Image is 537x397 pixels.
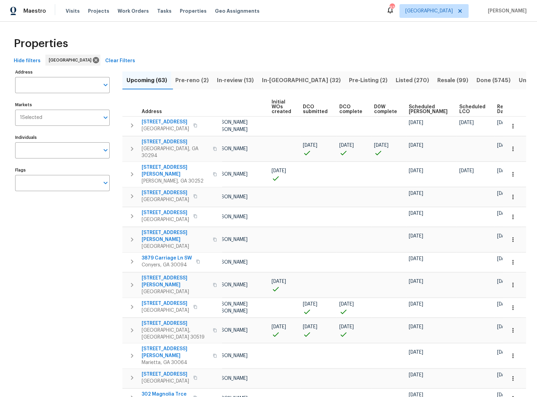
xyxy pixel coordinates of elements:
label: Flags [15,168,110,172]
button: Hide filters [11,55,43,67]
span: [DATE] [497,120,512,125]
span: [PERSON_NAME] [211,328,248,333]
span: [DATE] [303,302,317,307]
span: [PERSON_NAME] [PERSON_NAME] [211,120,248,132]
span: DCO submitted [303,104,328,114]
span: [PERSON_NAME] [211,195,248,199]
span: Maestro [23,8,46,14]
span: [DATE] [303,143,317,148]
button: Open [101,178,110,188]
span: In-[GEOGRAPHIC_DATA] (32) [262,76,341,85]
span: Work Orders [118,8,149,14]
span: Pre-reno (2) [175,76,209,85]
span: [GEOGRAPHIC_DATA], [GEOGRAPHIC_DATA] 30519 [142,327,209,341]
span: [PERSON_NAME] [211,214,248,219]
span: Resale (99) [437,76,468,85]
span: Conyers, GA 30094 [142,262,192,268]
label: Address [15,70,110,74]
span: [STREET_ADDRESS] [142,209,189,216]
span: [STREET_ADDRESS] [142,189,189,196]
span: [DATE] [409,302,423,307]
span: [GEOGRAPHIC_DATA] [405,8,453,14]
span: [STREET_ADDRESS][PERSON_NAME] [142,345,209,359]
span: [GEOGRAPHIC_DATA] [142,243,209,250]
span: [DATE] [497,168,512,173]
span: [DATE] [409,256,423,261]
span: [DATE] [339,302,354,307]
span: [GEOGRAPHIC_DATA] [49,57,94,64]
span: [PERSON_NAME] [211,353,248,358]
span: [DATE] [409,279,423,284]
span: [DATE] [497,324,512,329]
span: [DATE] [272,168,286,173]
label: Markets [15,103,110,107]
span: [DATE] [459,120,474,125]
span: [DATE] [409,373,423,377]
span: 1 Selected [20,115,42,121]
span: Projects [88,8,109,14]
span: Scheduled [PERSON_NAME] [409,104,448,114]
label: Individuals [15,135,110,140]
span: [GEOGRAPHIC_DATA] [142,288,209,295]
span: Properties [14,40,68,47]
span: Geo Assignments [215,8,260,14]
span: Listed (270) [396,76,429,85]
span: [DATE] [409,120,423,125]
span: [DATE] [497,256,512,261]
span: [PERSON_NAME] [211,237,248,242]
span: [DATE] [497,234,512,239]
span: [DATE] [339,143,354,148]
span: 3879 Carriage Ln SW [142,255,192,262]
span: Done (5745) [476,76,511,85]
span: [DATE] [459,168,474,173]
span: [DATE] [497,143,512,148]
span: [PERSON_NAME] [211,283,248,287]
span: [DATE] [409,191,423,196]
span: Upcoming (63) [127,76,167,85]
span: [DATE] [409,234,423,239]
span: [STREET_ADDRESS][PERSON_NAME] [142,229,209,243]
span: Initial WOs created [272,100,291,114]
span: [GEOGRAPHIC_DATA] [142,216,189,223]
span: Clear Filters [105,57,135,65]
span: [DATE] [374,143,388,148]
span: Address [142,109,162,114]
div: 93 [390,4,394,11]
span: [DATE] [497,211,512,216]
span: [PERSON_NAME] [485,8,527,14]
span: [PERSON_NAME] [211,146,248,151]
span: [DATE] [409,324,423,329]
span: Marietta, GA 30064 [142,359,209,366]
span: Tasks [157,9,172,13]
span: [DATE] [409,350,423,355]
span: [PERSON_NAME] [PERSON_NAME] [211,302,248,313]
span: Scheduled LCO [459,104,485,114]
span: Properties [180,8,207,14]
span: [DATE] [409,211,423,216]
span: Hide filters [14,57,41,65]
span: Visits [66,8,80,14]
span: [DATE] [339,324,354,329]
span: [STREET_ADDRESS] [142,119,189,125]
span: DCO complete [339,104,362,114]
span: [DATE] [497,279,512,284]
span: Pre-Listing (2) [349,76,387,85]
button: Open [101,80,110,90]
button: Clear Filters [102,55,138,67]
span: [PERSON_NAME] [211,172,248,177]
span: [STREET_ADDRESS] [142,371,189,378]
span: [DATE] [497,191,512,196]
button: Open [101,145,110,155]
span: [STREET_ADDRESS] [142,139,209,145]
span: [DATE] [272,279,286,284]
span: [GEOGRAPHIC_DATA] [142,307,189,314]
span: [DATE] [497,373,512,377]
span: In-review (13) [217,76,254,85]
span: [GEOGRAPHIC_DATA], GA 30294 [142,145,209,159]
span: [PERSON_NAME], GA 30252 [142,178,209,185]
span: [GEOGRAPHIC_DATA] [142,125,189,132]
div: [GEOGRAPHIC_DATA] [45,55,100,66]
span: [GEOGRAPHIC_DATA] [142,378,189,385]
span: [STREET_ADDRESS] [142,320,209,327]
span: [GEOGRAPHIC_DATA] [142,196,189,203]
